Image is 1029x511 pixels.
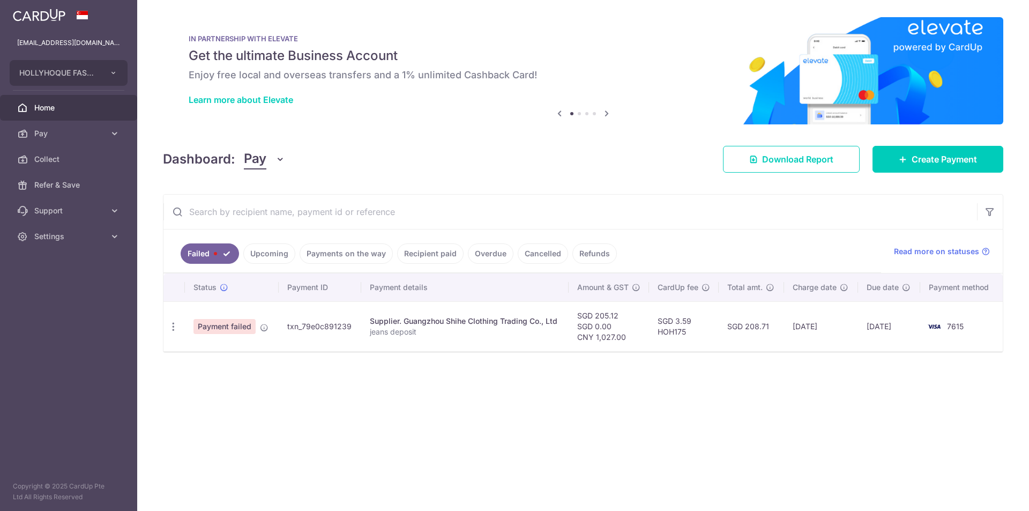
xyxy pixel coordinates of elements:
[163,195,977,229] input: Search by recipient name, payment id or reference
[518,243,568,264] a: Cancelled
[572,243,617,264] a: Refunds
[10,60,128,86] button: HOLLYHOQUE FASHION (PTE. LTD.)
[793,282,837,293] span: Charge date
[468,243,513,264] a: Overdue
[894,246,979,257] span: Read more on statuses
[762,153,833,166] span: Download Report
[370,327,561,337] p: jeans deposit
[279,273,361,301] th: Payment ID
[34,180,105,190] span: Refer & Save
[279,301,361,351] td: txn_79e0c891239
[577,282,629,293] span: Amount & GST
[923,320,945,333] img: Bank Card
[920,273,1003,301] th: Payment method
[244,149,266,169] span: Pay
[784,301,858,351] td: [DATE]
[244,149,285,169] button: Pay
[34,128,105,139] span: Pay
[243,243,295,264] a: Upcoming
[858,301,920,351] td: [DATE]
[189,47,978,64] h5: Get the ultimate Business Account
[34,154,105,165] span: Collect
[189,94,293,105] a: Learn more about Elevate
[361,273,569,301] th: Payment details
[189,34,978,43] p: IN PARTNERSHIP WITH ELEVATE
[34,205,105,216] span: Support
[34,102,105,113] span: Home
[569,301,649,351] td: SGD 205.12 SGD 0.00 CNY 1,027.00
[947,322,964,331] span: 7615
[894,246,990,257] a: Read more on statuses
[658,282,698,293] span: CardUp fee
[13,9,65,21] img: CardUp
[34,231,105,242] span: Settings
[189,69,978,82] h6: Enjoy free local and overseas transfers and a 1% unlimited Cashback Card!
[193,282,217,293] span: Status
[727,282,763,293] span: Total amt.
[17,38,120,48] p: [EMAIL_ADDRESS][DOMAIN_NAME]
[873,146,1003,173] a: Create Payment
[300,243,393,264] a: Payments on the way
[163,150,235,169] h4: Dashboard:
[867,282,899,293] span: Due date
[397,243,464,264] a: Recipient paid
[370,316,561,327] div: Supplier. Guangzhou Shihe Clothing Trading Co., Ltd
[163,17,1003,124] img: Renovation banner
[912,153,977,166] span: Create Payment
[181,243,239,264] a: Failed
[719,301,784,351] td: SGD 208.71
[649,301,719,351] td: SGD 3.59 HOH175
[19,68,99,78] span: HOLLYHOQUE FASHION (PTE. LTD.)
[193,319,256,334] span: Payment failed
[723,146,860,173] a: Download Report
